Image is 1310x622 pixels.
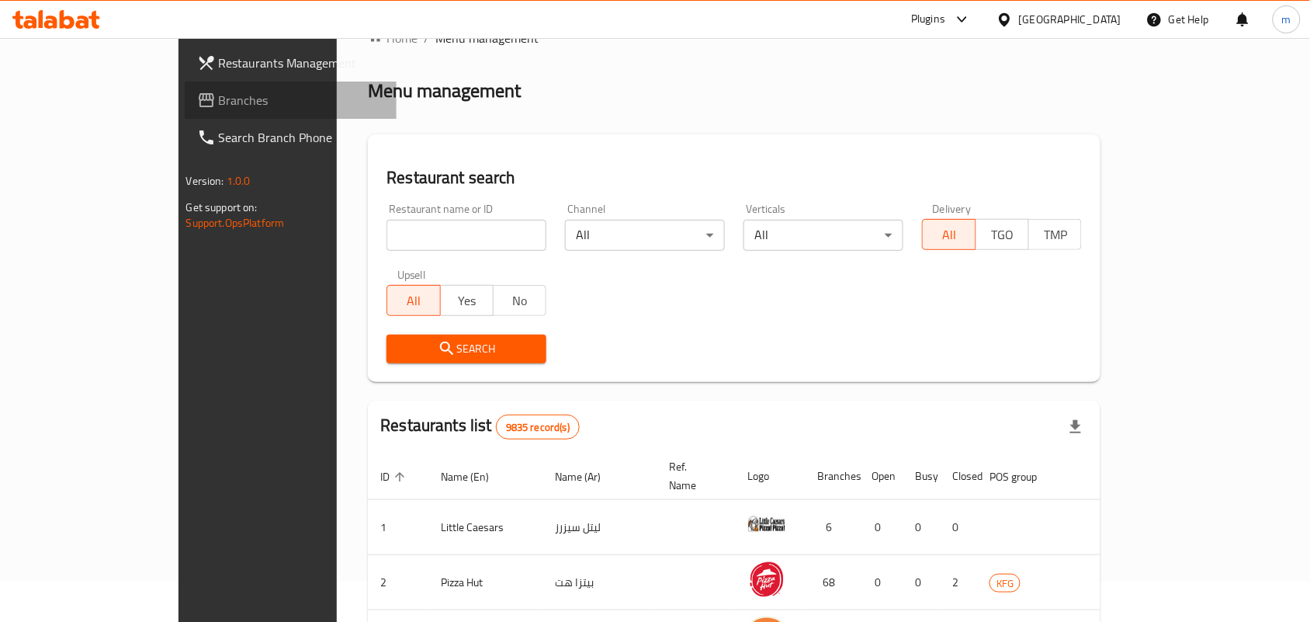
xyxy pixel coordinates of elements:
[903,500,940,555] td: 0
[227,171,251,191] span: 1.0.0
[386,335,546,363] button: Search
[747,560,786,599] img: Pizza Hut
[911,10,945,29] div: Plugins
[805,555,859,610] td: 68
[368,78,521,103] h2: Menu management
[805,500,859,555] td: 6
[397,269,426,280] label: Upsell
[1282,11,1291,28] span: m
[859,453,903,500] th: Open
[186,171,224,191] span: Version:
[976,219,1029,250] button: TGO
[447,290,487,312] span: Yes
[990,575,1020,592] span: KFG
[1057,408,1094,446] div: Export file
[380,414,580,440] h2: Restaurants list
[747,505,786,544] img: Little Caesars
[185,82,397,119] a: Branches
[933,203,972,214] label: Delivery
[982,224,1023,246] span: TGO
[1019,11,1121,28] div: [GEOGRAPHIC_DATA]
[743,220,903,251] div: All
[399,339,534,359] span: Search
[859,555,903,610] td: 0
[1035,224,1076,246] span: TMP
[219,128,385,147] span: Search Branch Phone
[500,290,540,312] span: No
[185,44,397,82] a: Restaurants Management
[555,467,621,486] span: Name (Ar)
[368,555,428,610] td: 2
[368,500,428,555] td: 1
[669,457,716,495] span: Ref. Name
[435,29,539,47] span: Menu management
[929,224,969,246] span: All
[542,500,657,555] td: ليتل سيزرز
[440,285,494,316] button: Yes
[859,500,903,555] td: 0
[186,197,258,217] span: Get support on:
[186,213,285,233] a: Support.OpsPlatform
[940,500,977,555] td: 0
[493,285,546,316] button: No
[922,219,976,250] button: All
[424,29,429,47] li: /
[219,54,385,72] span: Restaurants Management
[393,290,434,312] span: All
[428,500,542,555] td: Little Caesars
[428,555,542,610] td: Pizza Hut
[735,453,805,500] th: Logo
[185,119,397,156] a: Search Branch Phone
[386,285,440,316] button: All
[542,555,657,610] td: بيتزا هت
[903,555,940,610] td: 0
[496,415,580,440] div: Total records count
[1028,219,1082,250] button: TMP
[565,220,725,251] div: All
[386,166,1082,189] h2: Restaurant search
[989,467,1057,486] span: POS group
[805,453,859,500] th: Branches
[441,467,509,486] span: Name (En)
[380,467,410,486] span: ID
[940,453,977,500] th: Closed
[903,453,940,500] th: Busy
[386,220,546,251] input: Search for restaurant name or ID..
[219,91,385,109] span: Branches
[497,420,579,435] span: 9835 record(s)
[940,555,977,610] td: 2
